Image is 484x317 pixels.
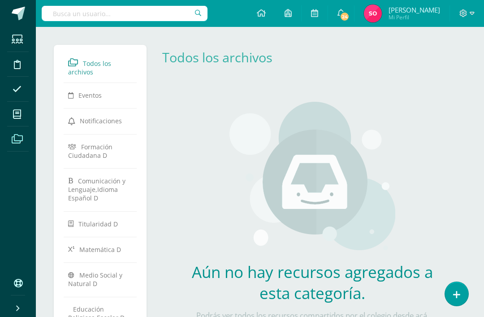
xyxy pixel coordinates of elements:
[389,13,440,21] span: Mi Perfil
[68,59,111,76] span: Todos los archivos
[68,173,132,206] a: Comunicación y Lenguaje,Idioma Español D
[68,54,132,79] a: Todos los archivos
[340,12,350,22] span: 24
[68,142,112,159] span: Formación Ciudadana D
[68,271,122,288] span: Medio Social y Natural D
[42,6,207,21] input: Busca un usuario...
[68,139,132,163] a: Formación Ciudadana D
[68,87,132,103] a: Eventos
[79,245,121,254] span: Matemática D
[389,5,440,14] span: [PERSON_NAME]
[68,267,132,291] a: Medio Social y Natural D
[162,48,272,66] a: Todos los archivos
[78,91,102,100] span: Eventos
[162,48,286,66] div: Todos los archivos
[364,4,382,22] img: 80bd3e3712b423d2cfccecd2746d1354.png
[68,113,132,129] a: Notificaciones
[180,261,445,304] h2: Aún no hay recursos agregados a esta categoría.
[80,117,122,125] span: Notificaciones
[229,102,395,254] img: stages.png
[68,216,132,232] a: Titularidad D
[68,241,132,257] a: Matemática D
[68,177,125,202] span: Comunicación y Lenguaje,Idioma Español D
[78,219,118,228] span: Titularidad D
